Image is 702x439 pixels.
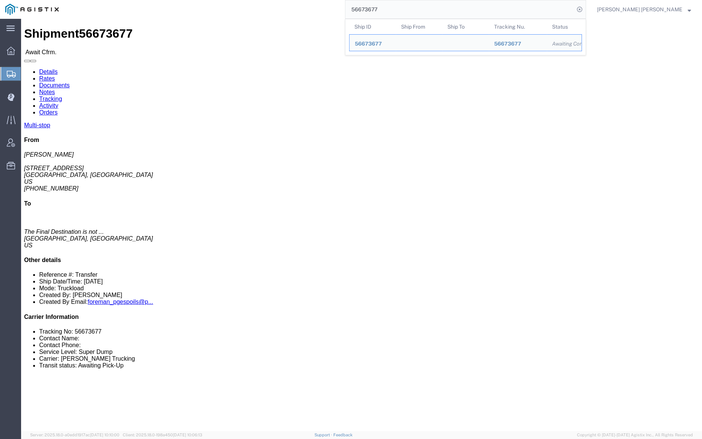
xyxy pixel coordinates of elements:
span: [DATE] 10:06:13 [173,433,202,437]
th: Ship From [396,19,443,34]
input: Search for shipment number, reference number [345,0,574,18]
span: [DATE] 10:10:00 [90,433,119,437]
a: Support [314,433,333,437]
div: 56673677 [494,40,542,48]
th: Ship ID [349,19,396,34]
table: Search Results [349,19,586,55]
iframe: FS Legacy Container [21,19,702,431]
span: 56673677 [355,41,382,47]
span: 56673677 [494,41,521,47]
div: Awaiting Confirmation [552,40,576,48]
span: Server: 2025.18.0-a0edd1917ac [30,433,119,437]
span: Copyright © [DATE]-[DATE] Agistix Inc., All Rights Reserved [577,432,693,438]
th: Ship To [442,19,489,34]
a: Feedback [333,433,353,437]
th: Tracking Nu. [489,19,547,34]
th: Status [547,19,582,34]
span: Kayte Bray Dogali [597,5,682,14]
div: 56673677 [355,40,391,48]
button: [PERSON_NAME] [PERSON_NAME] [597,5,691,14]
img: logo [5,4,59,15]
span: Client: 2025.18.0-198a450 [123,433,202,437]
